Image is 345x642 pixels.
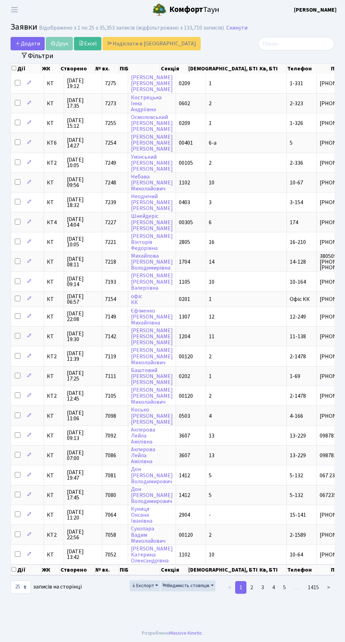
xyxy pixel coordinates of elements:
[47,433,61,439] span: КТ
[119,64,160,74] th: ПІБ
[290,258,306,266] span: 14-128
[188,64,259,74] th: [DEMOGRAPHIC_DATA], БТІ
[169,4,203,15] b: Комфорт
[131,505,152,525] a: КуницяОксанаІванівна
[290,313,306,321] span: 12-249
[11,37,45,50] a: Додати
[67,256,99,267] span: [DATE] 08:11
[47,101,61,106] span: КТ
[259,565,287,575] th: Кв, БТІ
[119,565,160,575] th: ПІБ
[131,366,173,386] a: Баштовий[PERSON_NAME][PERSON_NAME]
[209,372,212,380] span: 1
[257,581,268,594] a: 3
[209,100,212,107] span: 2
[209,179,214,187] span: 10
[179,412,190,420] span: 0503
[179,139,193,147] span: 00401
[246,581,257,594] a: 2
[105,179,116,187] span: 7248
[47,200,61,205] span: КТ
[209,159,212,167] span: 2
[105,199,116,206] span: 7239
[179,80,190,87] span: 0209
[47,373,61,379] span: КТ
[60,64,95,74] th: Створено
[131,133,173,153] a: [PERSON_NAME][PERSON_NAME][PERSON_NAME]
[290,432,306,440] span: 13-229
[179,100,190,107] span: 0602
[47,413,61,419] span: КТ
[209,511,211,519] span: -
[179,219,193,226] span: 00305
[209,278,214,286] span: 10
[105,333,116,340] span: 7142
[67,549,99,560] span: [DATE] 13:42
[290,80,303,87] span: 1-331
[67,97,99,109] span: [DATE] 17:35
[6,4,23,15] button: Переключити навігацію
[290,238,306,246] span: 16-210
[290,278,306,286] span: 10-164
[105,278,116,286] span: 7193
[105,372,116,380] span: 7111
[67,157,99,168] span: [DATE] 10:05
[105,80,116,87] span: 7275
[259,64,287,74] th: Кв, БТІ
[105,452,116,459] span: 7086
[131,173,173,193] a: Небава[PERSON_NAME]Миколайович
[179,333,190,340] span: 1204
[105,511,116,519] span: 7064
[41,565,60,575] th: ЖК
[290,219,298,226] span: 174
[47,393,61,399] span: КТ2
[290,372,300,380] span: 1-69
[105,353,116,360] span: 7119
[131,466,173,485] a: Дон[PERSON_NAME]Володимирович
[179,258,190,266] span: 1704
[67,529,99,540] span: [DATE] 22:56
[179,392,193,400] span: 00120
[179,511,190,519] span: 2904
[67,311,99,322] span: [DATE] 22:08
[179,472,190,479] span: 1412
[235,581,246,594] a: 1
[131,74,173,93] a: [PERSON_NAME][PERSON_NAME][PERSON_NAME]
[179,491,190,499] span: 1412
[290,412,303,420] span: 4-166
[188,565,259,575] th: [DEMOGRAPHIC_DATA], БТІ
[67,489,99,501] span: [DATE] 17:45
[47,473,61,478] span: КТ
[160,565,188,575] th: Секція
[169,4,219,16] span: Таун
[290,199,303,206] span: 3-154
[131,252,173,272] a: Михайлова[PERSON_NAME]Володимирівна
[290,179,303,187] span: 10-67
[209,412,212,420] span: 4
[47,160,61,166] span: КТ2
[105,139,116,147] span: 7254
[290,353,306,360] span: 2-1478
[95,64,119,74] th: № вх.
[131,582,154,589] span: Експорт
[290,491,303,499] span: 5-132
[209,491,212,499] span: 5
[67,430,99,441] span: [DATE] 09:13
[47,512,61,518] span: КТ
[179,199,190,206] span: 0403
[131,113,173,133] a: Осмоловський[PERSON_NAME][PERSON_NAME]
[290,452,306,459] span: 13-229
[131,347,173,366] a: [PERSON_NAME][PERSON_NAME]Миколайович
[67,216,99,228] span: [DATE] 14:04
[290,139,293,147] span: 5
[303,581,323,594] a: 1415
[131,446,155,465] a: АкпероваЛейлаАмілівна
[67,236,99,247] span: [DATE] 10:05
[209,139,217,147] span: 6-а
[105,100,116,107] span: 7273
[67,294,99,305] span: [DATE] 06:57
[67,509,99,521] span: [DATE] 11:20
[131,545,173,565] a: [PERSON_NAME]КатеринаОлександрівна
[323,581,334,594] a: >
[290,531,306,539] span: 2-1589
